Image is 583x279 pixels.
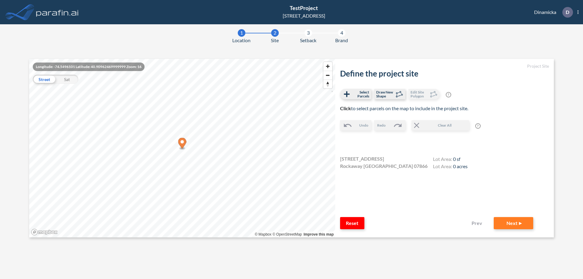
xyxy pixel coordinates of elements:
h5: Project Site [340,64,549,69]
span: Select Parcels [351,90,369,98]
span: Location [232,37,251,44]
span: Undo [359,123,368,128]
span: Edit Site Polygon [411,90,428,98]
span: ? [475,123,481,129]
div: Dinamicka [525,7,578,18]
button: Clear All [411,120,469,131]
button: Next [494,217,533,229]
a: OpenStreetMap [272,232,302,236]
span: Setback [300,37,316,44]
span: Brand [335,37,348,44]
div: Map marker [178,138,186,150]
div: 4 [338,29,346,37]
span: 0 sf [453,156,460,162]
div: [STREET_ADDRESS] [283,12,325,19]
div: 1 [238,29,245,37]
h4: Lot Area: [433,156,468,163]
span: Redo [377,123,386,128]
img: logo [35,6,80,18]
span: ? [446,92,451,97]
span: 0 acres [453,163,468,169]
span: Rockaway [GEOGRAPHIC_DATA] 07866 [340,162,428,170]
a: Mapbox [255,232,271,236]
p: D [566,9,569,15]
button: Prev [463,217,488,229]
button: Undo [340,120,371,131]
h2: Define the project site [340,69,549,78]
span: to select parcels on the map to include in the project site. [340,105,468,111]
h4: Lot Area: [433,163,468,171]
button: Zoom out [323,71,332,80]
a: Mapbox homepage [31,229,58,236]
button: Redo [374,120,405,131]
div: 2 [271,29,279,37]
button: Reset bearing to north [323,80,332,88]
div: Sat [56,75,78,84]
button: Reset [340,217,364,229]
a: Improve this map [304,232,334,236]
div: Longitude: -74.5496101 Latitude: 40.90962469999999 Zoom: 16 [33,63,145,71]
button: Zoom in [323,62,332,71]
span: TestProject [290,5,318,11]
div: Street [33,75,56,84]
b: Click [340,105,351,111]
span: Clear All [421,123,469,128]
div: 3 [305,29,312,37]
span: [STREET_ADDRESS] [340,155,384,162]
span: Site [271,37,279,44]
canvas: Map [29,59,335,237]
span: Draw New Shape [376,90,394,98]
